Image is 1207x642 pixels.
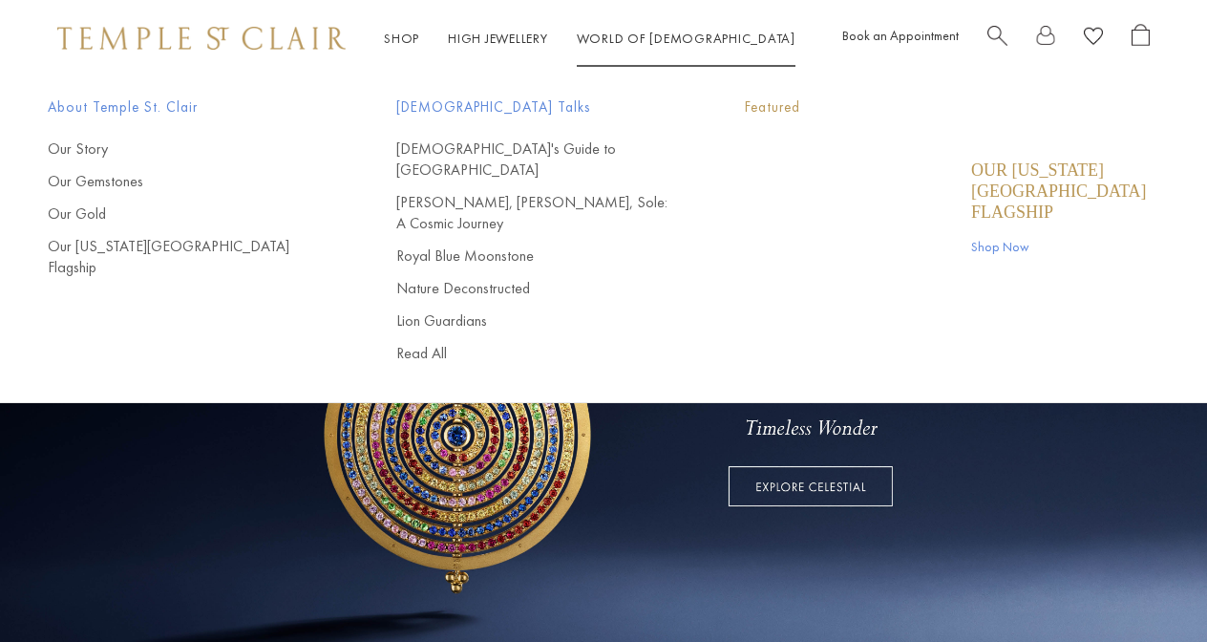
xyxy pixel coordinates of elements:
a: Lion Guardians [396,310,668,332]
span: About Temple St. Clair [48,96,320,119]
nav: Main navigation [384,27,795,51]
a: Shop Now [971,236,1159,257]
a: Our [US_STATE][GEOGRAPHIC_DATA] Flagship [971,160,1159,223]
a: Our Gemstones [48,171,320,192]
a: [PERSON_NAME], [PERSON_NAME], Sole: A Cosmic Journey [396,192,668,234]
a: Our Gold [48,203,320,225]
a: ShopShop [384,30,419,47]
span: [DEMOGRAPHIC_DATA] Talks [396,96,668,119]
a: Book an Appointment [842,27,959,44]
a: View Wishlist [1084,24,1103,53]
a: Our Story [48,139,320,160]
a: [DEMOGRAPHIC_DATA]'s Guide to [GEOGRAPHIC_DATA] [396,139,668,181]
a: High JewelleryHigh Jewellery [448,30,548,47]
a: Royal Blue Moonstone [396,246,668,267]
a: Our [US_STATE][GEOGRAPHIC_DATA] Flagship [48,236,320,278]
a: World of [DEMOGRAPHIC_DATA]World of [DEMOGRAPHIC_DATA] [577,30,795,47]
a: Search [987,24,1007,53]
a: Open Shopping Bag [1132,24,1150,53]
a: Read All [396,343,668,364]
p: Featured [745,96,1159,119]
a: Nature Deconstructed [396,278,668,299]
img: Temple St. Clair [57,27,346,50]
